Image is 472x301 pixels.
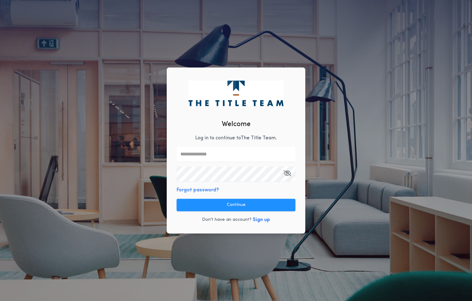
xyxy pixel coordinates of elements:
[202,217,251,223] p: Don't have an account?
[188,81,283,106] img: logo
[195,134,277,142] p: Log in to continue to The Title Team .
[253,216,270,224] button: Sign up
[177,199,295,211] button: Continue
[177,186,219,194] button: Forgot password?
[222,119,251,129] h2: Welcome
